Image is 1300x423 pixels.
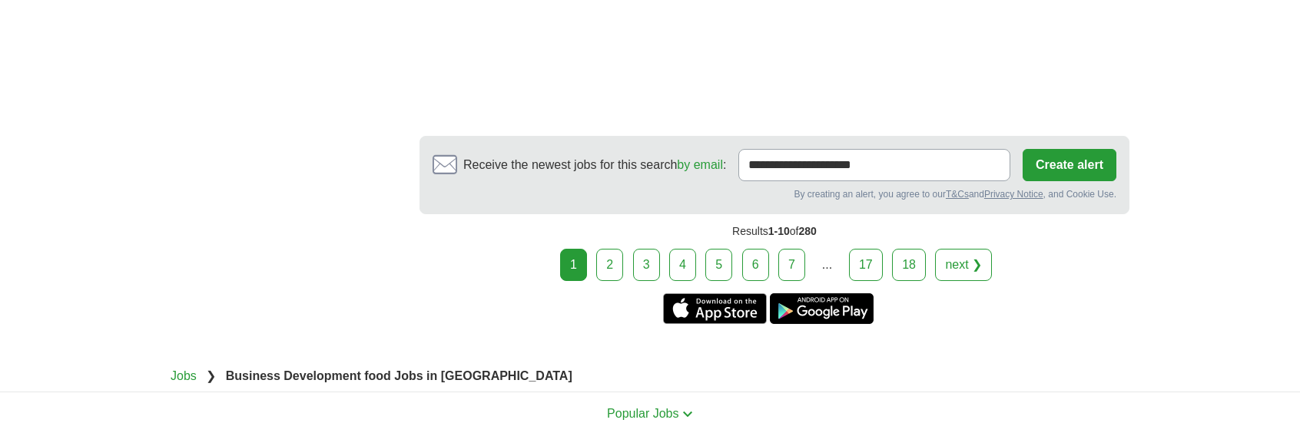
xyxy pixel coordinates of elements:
a: Privacy Notice [984,189,1043,200]
a: next ❯ [935,249,992,281]
a: 5 [705,249,732,281]
a: 7 [778,249,805,281]
a: 3 [633,249,660,281]
div: 1 [560,249,587,281]
div: By creating an alert, you agree to our and , and Cookie Use. [433,187,1116,201]
a: 6 [742,249,769,281]
span: ❯ [206,369,216,382]
a: by email [677,158,723,171]
a: Get the Android app [770,293,874,324]
strong: Business Development food Jobs in [GEOGRAPHIC_DATA] [226,369,572,382]
img: toggle icon [682,411,693,418]
div: Results of [420,214,1129,249]
a: 4 [669,249,696,281]
a: Jobs [171,369,197,382]
a: 2 [596,249,623,281]
span: 1-10 [768,225,790,237]
a: 17 [849,249,883,281]
span: Receive the newest jobs for this search : [463,156,726,174]
span: Popular Jobs [607,407,678,420]
button: Create alert [1023,149,1116,181]
span: 280 [799,225,817,237]
a: T&Cs [946,189,969,200]
div: ... [811,250,842,280]
a: Get the iPhone app [663,293,767,324]
a: 18 [892,249,926,281]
